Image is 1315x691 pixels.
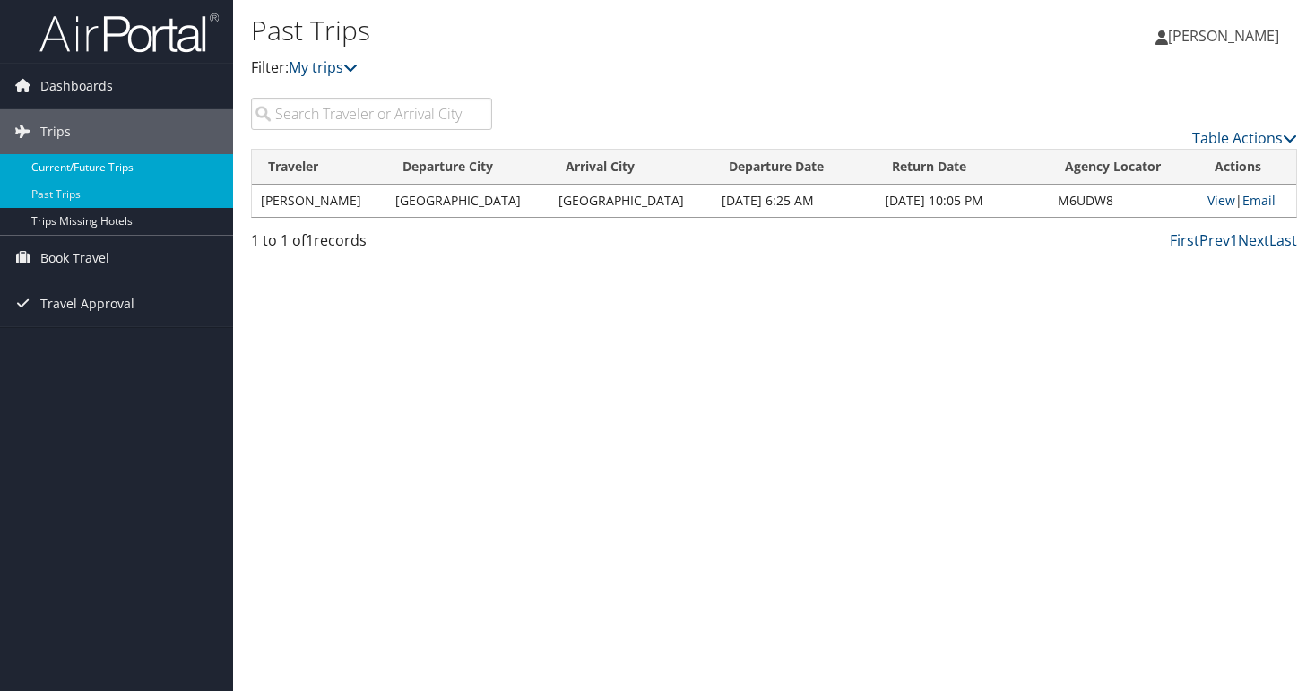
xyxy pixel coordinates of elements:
a: [PERSON_NAME] [1155,9,1297,63]
div: 1 to 1 of records [251,229,492,260]
a: First [1170,230,1199,250]
th: Departure City: activate to sort column ascending [386,150,549,185]
th: Return Date: activate to sort column ascending [876,150,1048,185]
a: Next [1238,230,1269,250]
a: Table Actions [1192,128,1297,148]
th: Actions [1198,150,1296,185]
td: [GEOGRAPHIC_DATA] [386,185,549,217]
th: Traveler: activate to sort column ascending [252,150,386,185]
td: [GEOGRAPHIC_DATA] [549,185,713,217]
input: Search Traveler or Arrival City [251,98,492,130]
a: My trips [289,57,358,77]
p: Filter: [251,56,948,80]
th: Agency Locator: activate to sort column ascending [1049,150,1198,185]
span: [PERSON_NAME] [1168,26,1279,46]
td: [DATE] 6:25 AM [713,185,876,217]
h1: Past Trips [251,12,948,49]
span: 1 [306,230,314,250]
span: Travel Approval [40,281,134,326]
th: Arrival City: activate to sort column ascending [549,150,713,185]
span: Dashboards [40,64,113,108]
a: Prev [1199,230,1230,250]
td: [PERSON_NAME] [252,185,386,217]
img: airportal-logo.png [39,12,219,54]
span: Book Travel [40,236,109,281]
td: | [1198,185,1296,217]
th: Departure Date: activate to sort column ascending [713,150,876,185]
a: Last [1269,230,1297,250]
span: Trips [40,109,71,154]
a: Email [1242,192,1276,209]
td: [DATE] 10:05 PM [876,185,1048,217]
td: M6UDW8 [1049,185,1198,217]
a: View [1207,192,1235,209]
a: 1 [1230,230,1238,250]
